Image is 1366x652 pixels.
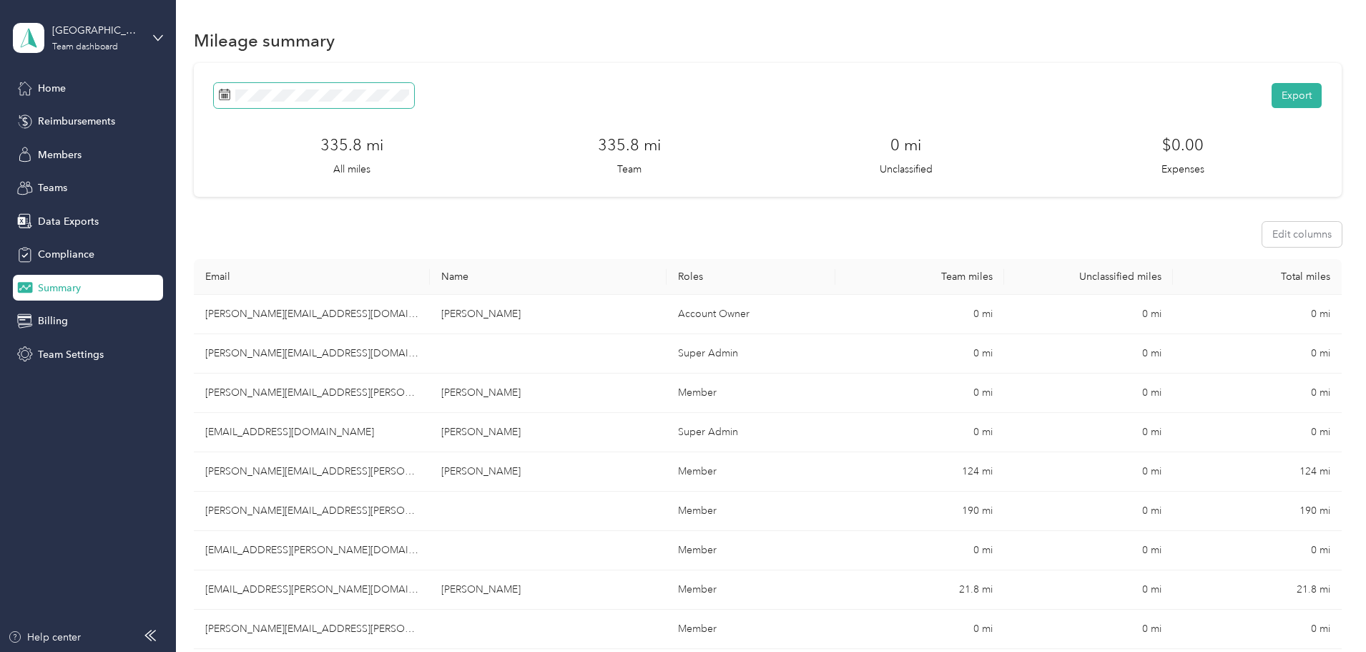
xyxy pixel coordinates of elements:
[835,570,1004,610] td: 21.8 mi
[1004,413,1173,452] td: 0 mi
[194,413,430,452] td: rtoorani@mymedville.com
[38,347,104,362] span: Team Settings
[1004,374,1173,413] td: 0 mi
[194,259,430,295] th: Email
[194,374,430,413] td: brian.haimovitz@mymedville.com
[430,570,666,610] td: Levi Fermin
[194,334,430,374] td: elizabeth@mymedville.com
[835,374,1004,413] td: 0 mi
[194,531,430,570] td: bradford.lemmen@mymedville.com
[194,610,430,649] td: elizabeth.bettin@mymedville.com
[667,610,835,649] td: Member
[1173,492,1342,531] td: 190 mi
[1161,162,1204,177] p: Expenses
[1173,610,1342,649] td: 0 mi
[194,570,430,610] td: levi.fermin@mymedville.com
[194,295,430,334] td: richard@mymedville.com
[38,247,94,262] span: Compliance
[835,531,1004,570] td: 0 mi
[667,570,835,610] td: Member
[667,374,835,413] td: Member
[667,413,835,452] td: Super Admin
[835,259,1004,295] th: Team miles
[430,259,666,295] th: Name
[194,492,430,531] td: edgar.fabella@mymedville.com
[880,162,933,177] p: Unclassified
[1173,570,1342,610] td: 21.8 mi
[1004,570,1173,610] td: 0 mi
[1173,374,1342,413] td: 0 mi
[1004,452,1173,492] td: 0 mi
[1004,295,1173,334] td: 0 mi
[1004,334,1173,374] td: 0 mi
[430,413,666,452] td: Ross Toorani
[890,133,921,157] h3: 0 mi
[1162,133,1204,157] h3: $0.00
[38,313,68,329] span: Billing
[617,162,642,177] p: Team
[38,214,99,229] span: Data Exports
[1004,259,1173,295] th: Unclassified miles
[38,281,81,296] span: Summary
[667,259,835,295] th: Roles
[194,452,430,492] td: stephen.howell@mymedville.com
[52,43,118,52] div: Team dashboard
[835,334,1004,374] td: 0 mi
[38,114,115,129] span: Reimbursements
[430,295,666,334] td: Richard Mahs
[430,452,666,492] td: Steve Howell
[667,492,835,531] td: Member
[835,610,1004,649] td: 0 mi
[1272,83,1322,108] button: Export
[38,180,67,195] span: Teams
[835,452,1004,492] td: 124 mi
[8,630,81,645] button: Help center
[1173,531,1342,570] td: 0 mi
[835,413,1004,452] td: 0 mi
[1004,492,1173,531] td: 0 mi
[1004,531,1173,570] td: 0 mi
[1004,610,1173,649] td: 0 mi
[1286,572,1366,652] iframe: Everlance-gr Chat Button Frame
[38,147,82,162] span: Members
[1173,452,1342,492] td: 124 mi
[667,295,835,334] td: Account Owner
[194,33,335,48] h1: Mileage summary
[1173,334,1342,374] td: 0 mi
[1173,413,1342,452] td: 0 mi
[38,81,66,96] span: Home
[598,133,661,157] h3: 335.8 mi
[320,133,383,157] h3: 335.8 mi
[1173,259,1342,295] th: Total miles
[667,452,835,492] td: Member
[835,295,1004,334] td: 0 mi
[667,531,835,570] td: Member
[1173,295,1342,334] td: 0 mi
[1262,222,1342,247] button: Edit columns
[52,23,142,38] div: [GEOGRAPHIC_DATA]
[667,334,835,374] td: Super Admin
[835,492,1004,531] td: 190 mi
[333,162,370,177] p: All miles
[430,374,666,413] td: Brian Haimovitz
